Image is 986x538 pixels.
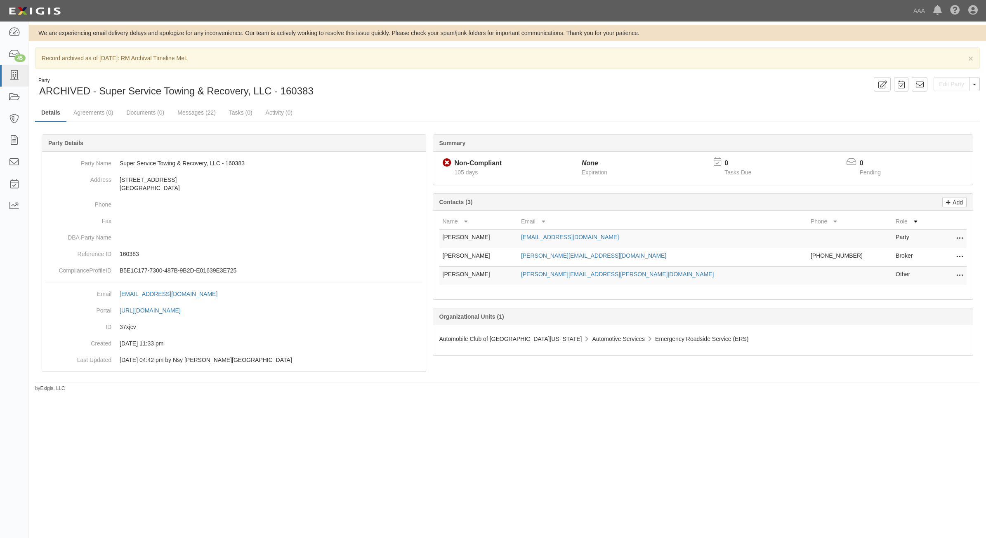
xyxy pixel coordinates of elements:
[45,319,111,331] dt: ID
[45,172,422,196] dd: [STREET_ADDRESS] [GEOGRAPHIC_DATA]
[35,104,66,122] a: Details
[45,352,422,368] dd: 07/31/2025 04:42 pm by Nsy Archibong-Usoro
[892,267,934,285] td: Other
[807,214,892,229] th: Phone
[120,291,226,297] a: [EMAIL_ADDRESS][DOMAIN_NAME]
[259,104,299,121] a: Activity (0)
[582,169,607,176] span: Expiration
[48,140,83,146] b: Party Details
[38,77,314,84] div: Party
[42,54,973,62] p: Record archived as of [DATE]: RM Archival Timeline Met.
[45,335,111,348] dt: Created
[592,336,645,342] span: Automotive Services
[521,252,666,259] a: [PERSON_NAME][EMAIL_ADDRESS][DOMAIN_NAME]
[6,4,63,19] img: logo-5460c22ac91f19d4615b14bd174203de0afe785f0fc80cf4dbbc73dc1793850b.png
[29,29,986,37] div: We are experiencing email delivery delays and apologize for any inconvenience. Our team is active...
[942,197,967,207] a: Add
[655,336,748,342] span: Emergency Roadside Service (ERS)
[45,155,422,172] dd: Super Service Towing & Recovery, LLC - 160383
[45,246,111,258] dt: Reference ID
[724,169,751,176] span: Tasks Due
[45,213,111,225] dt: Fax
[45,286,111,298] dt: Email
[120,266,422,275] p: B5E1C177-7300-487B-9B2D-E01639E3E725
[120,307,190,314] a: [URL][DOMAIN_NAME]
[909,2,929,19] a: AAA
[455,159,502,168] div: Non-Compliant
[45,155,111,167] dt: Party Name
[518,214,807,229] th: Email
[439,267,518,285] td: [PERSON_NAME]
[724,159,762,168] p: 0
[171,104,222,121] a: Messages (22)
[860,169,881,176] span: Pending
[67,104,119,121] a: Agreements (0)
[45,196,111,209] dt: Phone
[968,54,973,63] button: Close
[892,248,934,267] td: Broker
[439,313,504,320] b: Organizational Units (1)
[968,54,973,63] span: ×
[14,54,26,62] div: 45
[892,229,934,248] td: Party
[951,197,963,207] p: Add
[45,262,111,275] dt: ComplianceProfileID
[45,319,422,335] dd: 37xjcv
[223,104,259,121] a: Tasks (0)
[120,290,217,298] div: [EMAIL_ADDRESS][DOMAIN_NAME]
[45,335,422,352] dd: 03/09/2023 11:33 pm
[521,234,619,240] a: [EMAIL_ADDRESS][DOMAIN_NAME]
[892,214,934,229] th: Role
[439,229,518,248] td: [PERSON_NAME]
[35,77,501,98] div: ARCHIVED - Super Service Towing & Recovery, LLC - 160383
[807,248,892,267] td: [PHONE_NUMBER]
[45,172,111,184] dt: Address
[40,385,65,391] a: Exigis, LLC
[120,104,170,121] a: Documents (0)
[439,248,518,267] td: [PERSON_NAME]
[521,271,714,277] a: [PERSON_NAME][EMAIL_ADDRESS][PERSON_NAME][DOMAIN_NAME]
[860,159,891,168] p: 0
[439,336,582,342] span: Automobile Club of [GEOGRAPHIC_DATA][US_STATE]
[934,77,969,91] a: Edit Party
[39,85,314,96] span: ARCHIVED - Super Service Towing & Recovery, LLC - 160383
[950,6,960,16] i: Help Center - Complianz
[443,159,451,167] i: Non-Compliant
[120,250,422,258] p: 160383
[455,169,478,176] span: Since 04/30/2025
[45,352,111,364] dt: Last Updated
[35,385,65,392] small: by
[45,229,111,242] dt: DBA Party Name
[582,160,598,167] i: None
[439,214,518,229] th: Name
[439,199,473,205] b: Contacts (3)
[45,302,111,315] dt: Portal
[439,140,466,146] b: Summary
